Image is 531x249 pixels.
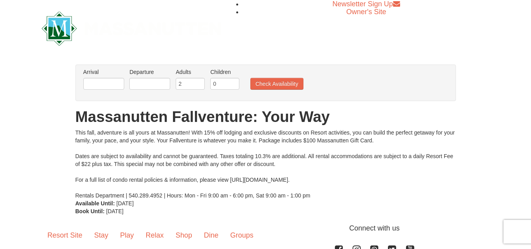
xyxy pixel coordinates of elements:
a: Massanutten Resort [42,18,222,37]
a: Dine [198,223,224,247]
a: Relax [140,223,170,247]
strong: Available Until: [75,200,115,207]
a: Groups [224,223,259,247]
div: This fall, adventure is all yours at Massanutten! With 15% off lodging and exclusive discounts on... [75,129,456,199]
img: Massanutten Resort Logo [42,11,222,46]
a: Play [114,223,140,247]
p: Connect with us [42,223,490,234]
span: [DATE] [116,200,134,207]
strong: Book Until: [75,208,105,214]
span: [DATE] [106,208,123,214]
label: Arrival [83,68,124,76]
label: Children [210,68,239,76]
a: Shop [170,223,198,247]
button: Check Availability [250,78,303,90]
label: Adults [176,68,205,76]
a: Owner's Site [346,8,386,16]
h1: Massanutten Fallventure: Your Way [75,109,456,125]
a: Resort Site [42,223,88,247]
a: Stay [88,223,114,247]
label: Departure [129,68,170,76]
